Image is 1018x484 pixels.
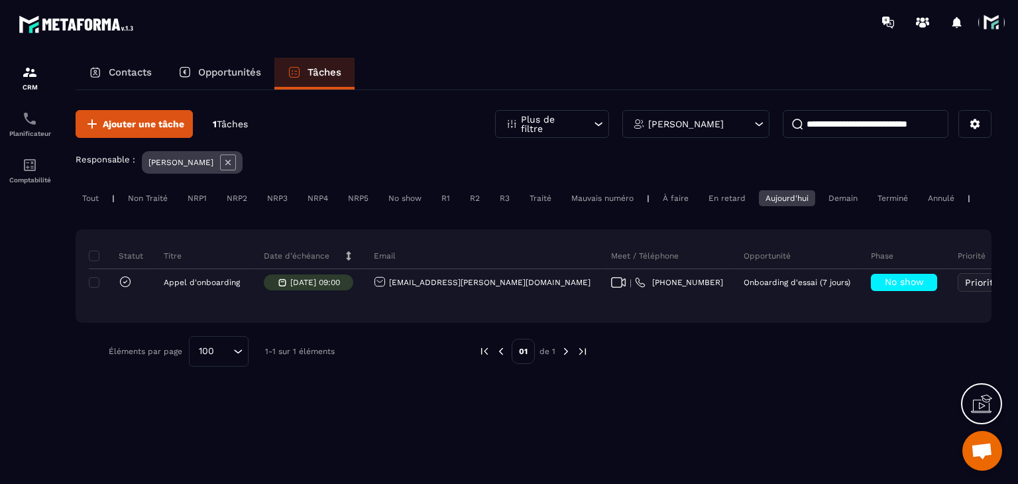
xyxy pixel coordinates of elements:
[260,190,294,206] div: NRP3
[822,190,864,206] div: Demain
[220,190,254,206] div: NRP2
[759,190,815,206] div: Aujourd'hui
[92,251,143,261] p: Statut
[22,64,38,80] img: formation
[22,111,38,127] img: scheduler
[194,344,219,359] span: 100
[523,190,558,206] div: Traité
[635,277,723,288] a: [PHONE_NUMBER]
[921,190,961,206] div: Annulé
[213,118,248,131] p: 1
[76,58,165,90] a: Contacts
[702,190,752,206] div: En retard
[968,194,970,203] p: |
[76,154,135,164] p: Responsable :
[219,344,230,359] input: Search for option
[374,251,396,261] p: Email
[290,278,340,287] p: [DATE] 09:00
[76,110,193,138] button: Ajouter une tâche
[165,58,274,90] a: Opportunités
[560,345,572,357] img: next
[112,194,115,203] p: |
[565,190,640,206] div: Mauvais numéro
[744,278,850,287] p: Onboarding d'essai (7 jours)
[264,251,329,261] p: Date d’échéance
[274,58,355,90] a: Tâches
[577,345,589,357] img: next
[744,251,791,261] p: Opportunité
[181,190,213,206] div: NRP1
[76,190,105,206] div: Tout
[3,147,56,194] a: accountantaccountantComptabilité
[22,157,38,173] img: accountant
[308,66,341,78] p: Tâches
[611,251,679,261] p: Meet / Téléphone
[265,347,335,356] p: 1-1 sur 1 éléments
[19,12,138,36] img: logo
[885,276,924,287] span: No show
[962,431,1002,471] div: Ouvrir le chat
[871,251,893,261] p: Phase
[341,190,375,206] div: NRP5
[512,339,535,364] p: 01
[148,158,213,167] p: [PERSON_NAME]
[495,345,507,357] img: prev
[121,190,174,206] div: Non Traité
[630,278,632,288] span: |
[301,190,335,206] div: NRP4
[648,119,724,129] p: [PERSON_NAME]
[164,251,182,261] p: Titre
[958,251,986,261] p: Priorité
[198,66,261,78] p: Opportunités
[3,101,56,147] a: schedulerschedulerPlanificateur
[3,84,56,91] p: CRM
[463,190,486,206] div: R2
[109,347,182,356] p: Éléments par page
[539,346,555,357] p: de 1
[189,336,249,367] div: Search for option
[656,190,695,206] div: À faire
[103,117,184,131] span: Ajouter une tâche
[3,130,56,137] p: Planificateur
[965,277,999,288] span: Priorité
[217,119,248,129] span: Tâches
[479,345,490,357] img: prev
[382,190,428,206] div: No show
[164,278,240,287] p: Appel d'onboarding
[647,194,650,203] p: |
[3,54,56,101] a: formationformationCRM
[109,66,152,78] p: Contacts
[493,190,516,206] div: R3
[435,190,457,206] div: R1
[521,115,579,133] p: Plus de filtre
[3,176,56,184] p: Comptabilité
[871,190,915,206] div: Terminé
